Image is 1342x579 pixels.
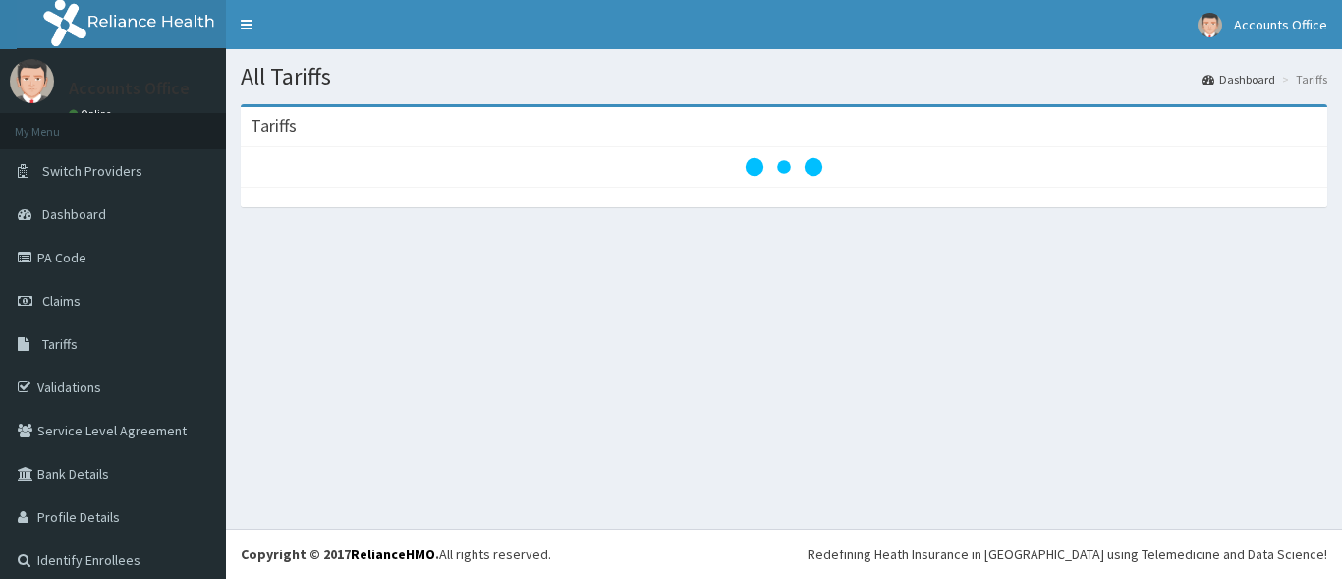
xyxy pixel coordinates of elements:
[808,545,1327,564] div: Redefining Heath Insurance in [GEOGRAPHIC_DATA] using Telemedicine and Data Science!
[42,162,142,180] span: Switch Providers
[69,80,190,97] p: Accounts Office
[1202,71,1275,87] a: Dashboard
[1234,16,1327,33] span: Accounts Office
[226,529,1342,579] footer: All rights reserved.
[69,107,116,121] a: Online
[251,117,297,135] h3: Tariffs
[42,205,106,223] span: Dashboard
[351,546,435,563] a: RelianceHMO
[241,64,1327,89] h1: All Tariffs
[241,546,439,563] strong: Copyright © 2017 .
[10,59,54,103] img: User Image
[1277,71,1327,87] li: Tariffs
[1198,13,1222,37] img: User Image
[42,335,78,353] span: Tariffs
[745,128,823,206] svg: audio-loading
[42,292,81,310] span: Claims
